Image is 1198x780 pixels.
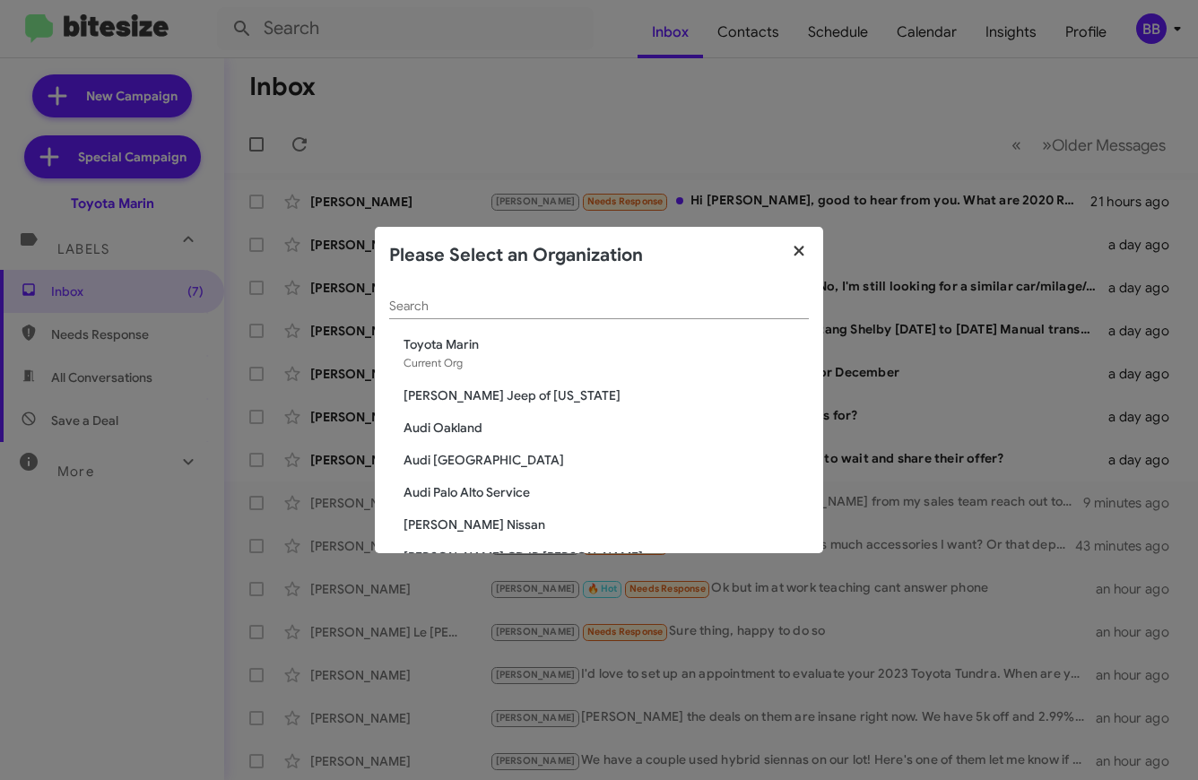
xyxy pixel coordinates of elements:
span: Toyota Marin [404,335,809,353]
span: [PERSON_NAME] CDJR [PERSON_NAME] [404,548,809,566]
h2: Please Select an Organization [389,241,643,270]
span: [PERSON_NAME] Nissan [404,516,809,533]
span: [PERSON_NAME] Jeep of [US_STATE] [404,386,809,404]
span: Current Org [404,356,463,369]
span: Audi Oakland [404,419,809,437]
span: Audi [GEOGRAPHIC_DATA] [404,451,809,469]
span: Audi Palo Alto Service [404,483,809,501]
